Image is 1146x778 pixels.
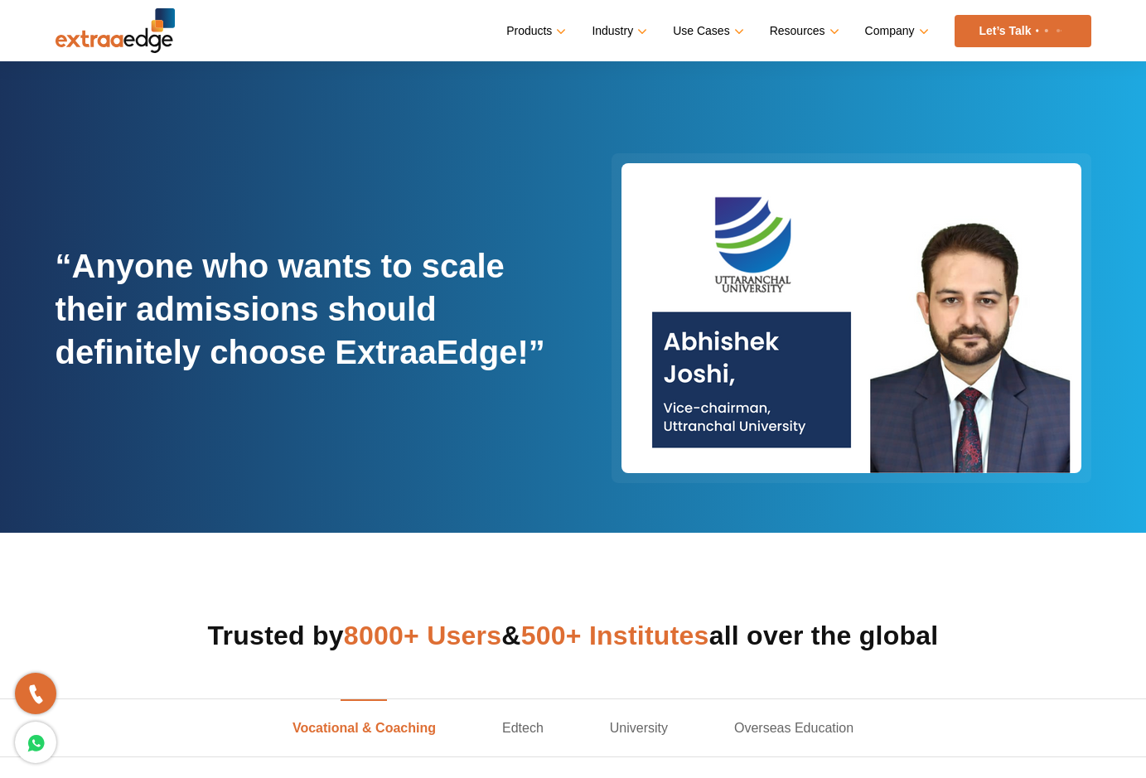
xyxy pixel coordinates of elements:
[701,699,887,756] a: Overseas Education
[56,616,1091,655] h2: Trusted by & all over the global
[259,699,469,756] a: Vocational & Coaching
[673,19,740,43] a: Use Cases
[770,19,836,43] a: Resources
[521,621,709,650] span: 500+ Institutes
[592,19,644,43] a: Industry
[577,699,701,756] a: University
[955,15,1091,47] a: Let’s Talk
[506,19,563,43] a: Products
[344,621,501,650] span: 8000+ Users
[865,19,926,43] a: Company
[56,248,545,370] strong: “Anyone who wants to scale their admissions should definitely choose ExtraaEdge!”
[469,699,577,756] a: Edtech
